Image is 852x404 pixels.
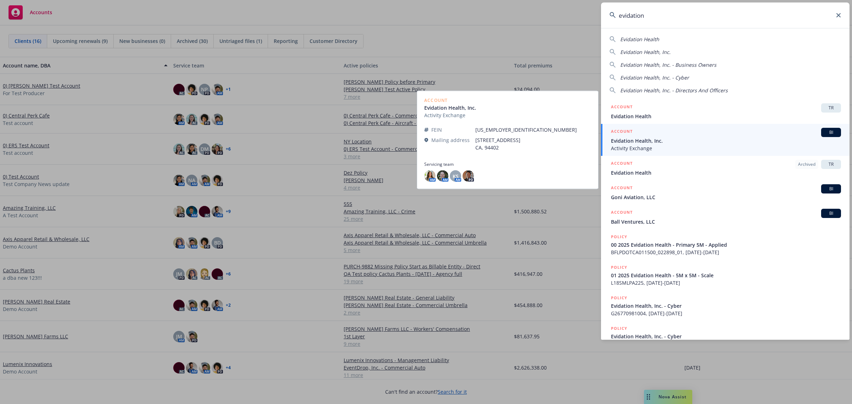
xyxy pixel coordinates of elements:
[601,321,850,351] a: POLICYEvidation Health, Inc. - Cyber
[824,186,838,192] span: BI
[611,113,841,120] span: Evidation Health
[611,169,841,176] span: Evidation Health
[601,260,850,290] a: POLICY01 2025 Evidation Health - 5M x 5M - ScaleL18SMLPA225, [DATE]-[DATE]
[611,144,841,152] span: Activity Exchange
[611,209,633,217] h5: ACCOUNT
[601,205,850,229] a: ACCOUNTBIBall Ventures, LLC
[620,49,671,55] span: Evidation Health, Inc.
[611,184,633,193] h5: ACCOUNT
[611,193,841,201] span: Goni Aviation, LLC
[611,160,633,168] h5: ACCOUNT
[611,333,841,340] span: Evidation Health, Inc. - Cyber
[611,272,841,279] span: 01 2025 Evidation Health - 5M x 5M - Scale
[824,210,838,217] span: BI
[620,74,689,81] span: Evidation Health, Inc. - Cyber
[601,2,850,28] input: Search...
[601,290,850,321] a: POLICYEvidation Health, Inc. - CyberG26770981004, [DATE]-[DATE]
[611,241,841,249] span: 00 2025 Evidation Health - Primary 5M - Applied
[611,128,633,136] h5: ACCOUNT
[620,87,728,94] span: Evidation Health, Inc. - Directors And Officers
[601,124,850,156] a: ACCOUNTBIEvidation Health, Inc.Activity Exchange
[611,249,841,256] span: BFLPDOTCA011500_022898_01, [DATE]-[DATE]
[611,294,627,301] h5: POLICY
[611,325,627,332] h5: POLICY
[611,233,627,240] h5: POLICY
[611,279,841,286] span: L18SMLPA225, [DATE]-[DATE]
[824,161,838,168] span: TR
[824,129,838,136] span: BI
[611,302,841,310] span: Evidation Health, Inc. - Cyber
[611,310,841,317] span: G26770981004, [DATE]-[DATE]
[601,229,850,260] a: POLICY00 2025 Evidation Health - Primary 5M - AppliedBFLPDOTCA011500_022898_01, [DATE]-[DATE]
[601,99,850,124] a: ACCOUNTTREvidation Health
[620,36,659,43] span: Evidation Health
[824,105,838,111] span: TR
[798,161,815,168] span: Archived
[611,103,633,112] h5: ACCOUNT
[620,61,716,68] span: Evidation Health, Inc. - Business Owners
[611,264,627,271] h5: POLICY
[601,180,850,205] a: ACCOUNTBIGoni Aviation, LLC
[611,137,841,144] span: Evidation Health, Inc.
[611,218,841,225] span: Ball Ventures, LLC
[601,156,850,180] a: ACCOUNTArchivedTREvidation Health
